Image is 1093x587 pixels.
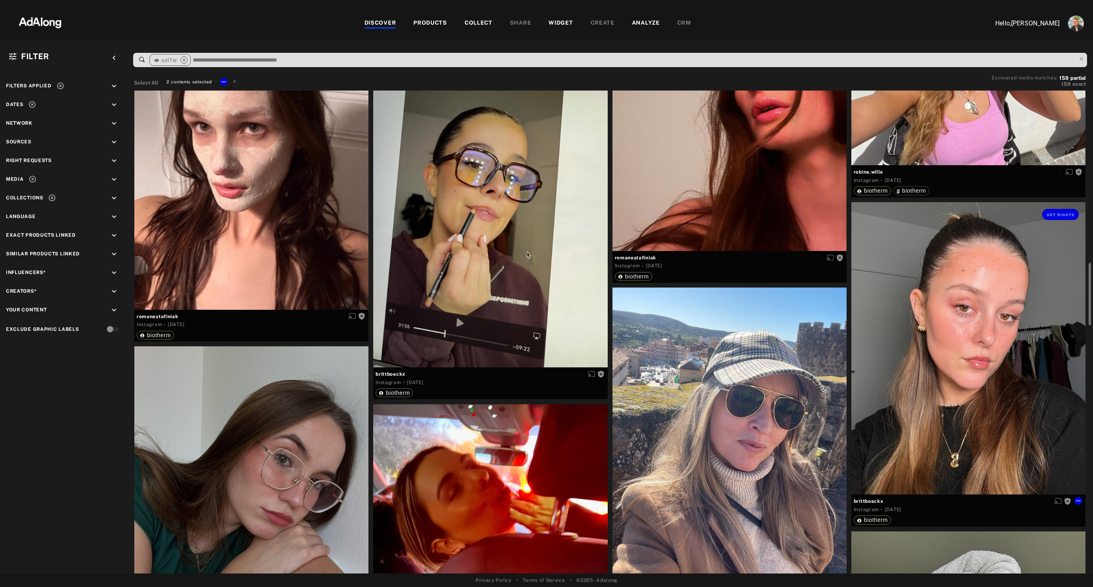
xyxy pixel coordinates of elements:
[180,56,188,64] i: close
[591,19,614,28] div: CREATE
[376,379,401,386] div: Instagram
[358,313,365,319] span: Rights not requested
[154,55,177,65] div: selfie
[6,251,80,257] span: Similar Products Linked
[465,19,492,28] div: COLLECT
[110,156,118,165] i: keyboard_arrow_down
[992,75,1058,81] span: Estimated media matches:
[21,52,49,61] span: Filter
[164,322,166,328] span: ·
[1064,498,1071,504] span: Rights not requested
[137,313,366,320] span: romanestafiniak
[147,332,171,338] span: biotherm
[403,379,405,386] span: ·
[1066,14,1086,33] button: Account settings
[161,57,177,63] span: selfie
[510,19,531,28] div: SHARE
[824,253,836,262] button: Enable diffusion on this media
[6,270,46,275] span: Influencers*
[897,188,926,193] div: biotherm
[5,10,75,34] img: 63233d7d88ed69de3c212112c67096b6.png
[854,498,1083,505] span: brittboeckx
[854,168,1083,176] span: robine.wille
[140,332,171,338] div: biotherm
[346,312,358,321] button: Enable diffusion on this media
[625,273,649,280] span: biotherm
[881,506,883,513] span: ·
[6,288,37,294] span: Creators*
[864,517,888,523] span: biotherm
[854,506,879,513] div: Instagram
[476,577,512,584] a: Privacy Policy
[110,175,118,184] i: keyboard_arrow_down
[110,231,118,240] i: keyboard_arrow_down
[857,517,888,523] div: biotherm
[992,80,1086,88] button: 159exact
[1052,497,1064,505] button: Enable diffusion on this media
[6,195,43,201] span: Collections
[646,263,663,268] time: 2025-02-10T19:10:46.000Z
[6,102,23,107] span: Dates
[1059,75,1069,81] span: 159
[1059,76,1086,80] button: 159partial
[857,188,888,193] div: biotherm
[885,507,901,512] time: 2025-02-10T16:58:46.000Z
[134,79,158,87] button: Select All
[980,19,1060,28] p: Hello, [PERSON_NAME]
[881,177,883,183] span: ·
[110,100,118,109] i: keyboard_arrow_down
[110,306,118,315] i: keyboard_arrow_down
[6,120,33,126] span: Network
[6,326,79,333] div: Exclude Graphic Labels
[110,194,118,203] i: keyboard_arrow_down
[585,370,597,378] button: Enable diffusion on this media
[854,177,879,184] div: Instagram
[110,138,118,147] i: keyboard_arrow_down
[642,263,644,269] span: ·
[110,250,118,259] i: keyboard_arrow_down
[6,214,36,219] span: Language
[1053,549,1093,587] iframe: Chat Widget
[1047,213,1075,217] span: Get rights
[902,187,926,194] span: biotherm
[6,139,31,145] span: Sources
[677,19,691,28] div: CRM
[137,321,162,328] div: Instagram
[632,19,660,28] div: ANALYZE
[516,577,518,584] span: •
[6,158,52,163] span: Right Requests
[376,371,605,378] span: brittboeckx
[615,254,844,261] span: romanestafiniak
[6,83,52,89] span: Filters applied
[1042,209,1079,220] button: Get rights
[1063,168,1075,176] button: Enable diffusion on this media
[364,19,396,28] div: DISCOVER
[615,262,640,269] div: Instagram
[379,390,410,396] div: biotherm
[548,19,573,28] div: WIDGET
[1075,169,1082,174] span: Rights not requested
[407,380,423,385] time: 2025-02-10T16:58:46.000Z
[413,19,447,28] div: PRODUCTS
[6,176,24,182] span: Media
[885,178,901,183] time: 2025-02-16T20:38:53.000Z
[110,54,118,62] i: keyboard_arrow_left
[110,287,118,296] i: keyboard_arrow_down
[864,187,888,194] span: biotherm
[570,577,572,584] span: •
[1061,81,1071,87] span: 159
[110,119,118,128] i: keyboard_arrow_down
[576,577,617,584] span: © 2025 - Adalong
[618,274,649,279] div: biotherm
[523,577,565,584] a: Terms of Service
[386,390,410,396] span: biotherm
[6,307,47,313] span: Your Content
[167,79,212,84] span: 2 contents selected
[1068,15,1084,31] img: ACg8ocLjEk1irI4XXb49MzUGwa4F_C3PpCyg-3CPbiuLEZrYEA=s96-c
[597,371,605,377] span: Rights not requested
[168,322,184,327] time: 2025-02-10T19:10:46.000Z
[110,82,118,91] i: keyboard_arrow_down
[110,268,118,277] i: keyboard_arrow_down
[6,232,76,238] span: Exact Products Linked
